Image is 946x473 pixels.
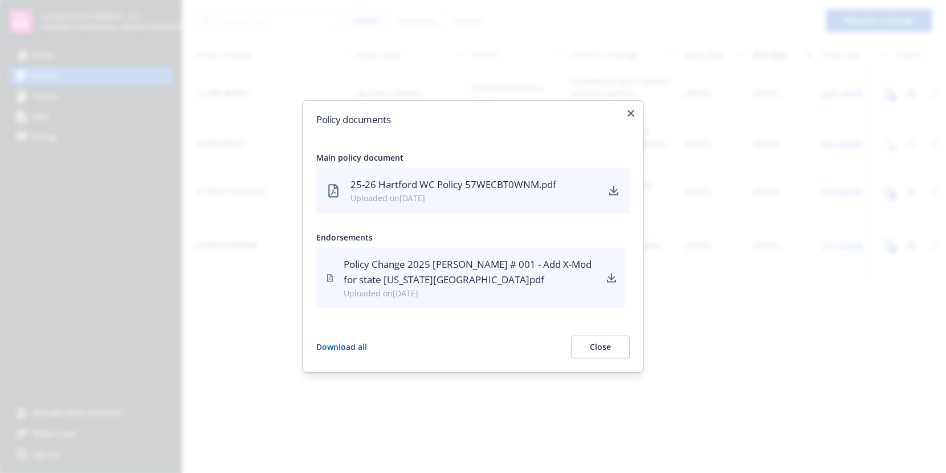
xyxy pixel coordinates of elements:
[344,257,598,287] div: Policy Change 2025 [PERSON_NAME] # 001 - Add X-Mod for state [US_STATE][GEOGRAPHIC_DATA]pdf
[316,336,367,358] button: Download all
[316,115,630,124] h2: Policy documents
[316,231,630,243] div: Endorsements
[316,152,630,164] div: Main policy document
[350,177,598,192] div: 25-26 Hartford WC Policy 57WECBT0WNM.pdf
[350,192,598,204] div: Uploaded on [DATE]
[344,287,598,299] div: Uploaded on [DATE]
[607,271,616,285] a: download
[607,184,621,198] a: download
[571,336,630,358] button: Close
